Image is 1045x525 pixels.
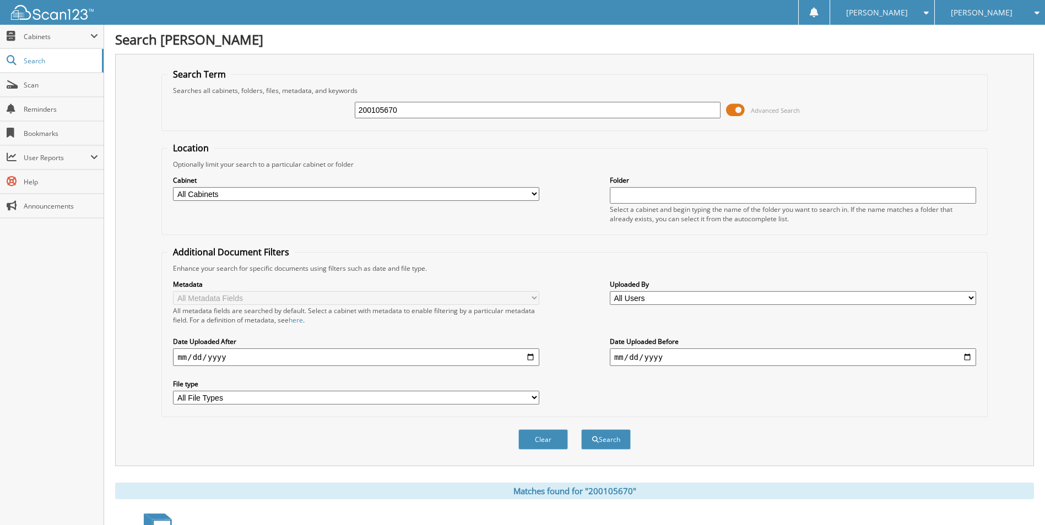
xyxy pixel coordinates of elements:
span: Reminders [24,105,98,114]
label: Cabinet [173,176,539,185]
span: User Reports [24,153,90,162]
div: All metadata fields are searched by default. Select a cabinet with metadata to enable filtering b... [173,306,539,325]
a: here [289,315,303,325]
label: Uploaded By [610,280,976,289]
legend: Search Term [167,68,231,80]
label: Metadata [173,280,539,289]
span: Announcements [24,201,98,211]
span: [PERSON_NAME] [846,9,908,16]
input: start [173,348,539,366]
span: Scan [24,80,98,90]
div: Enhance your search for specific documents using filters such as date and file type. [167,264,981,273]
input: end [610,348,976,366]
button: Search [581,429,631,450]
legend: Location [167,142,214,154]
button: Clear [518,429,568,450]
div: Matches found for "200105670" [115,483,1034,499]
span: Cabinets [24,32,90,41]
label: Date Uploaded Before [610,337,976,346]
div: Select a cabinet and begin typing the name of the folder you want to search in. If the name match... [610,205,976,223]
div: Optionally limit your search to a particular cabinet or folder [167,160,981,169]
h1: Search [PERSON_NAME] [115,30,1034,48]
label: File type [173,379,539,389]
legend: Additional Document Filters [167,246,295,258]
span: Help [24,177,98,187]
img: scan123-logo-white.svg [11,5,94,20]
label: Folder [610,176,976,185]
label: Date Uploaded After [173,337,539,346]
span: [PERSON_NAME] [951,9,1012,16]
span: Advanced Search [751,106,800,114]
div: Searches all cabinets, folders, files, metadata, and keywords [167,86,981,95]
span: Bookmarks [24,129,98,138]
span: Search [24,56,96,65]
